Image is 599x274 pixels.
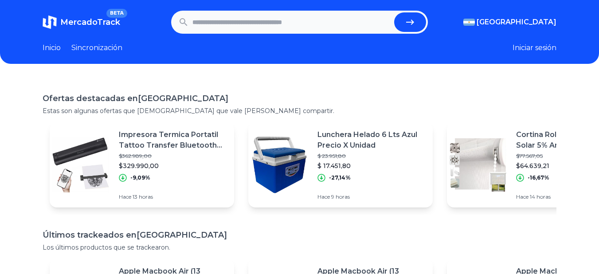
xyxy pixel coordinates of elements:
font: Lunchera Helado 6 Lts Azul Precio X Unidad [317,130,417,149]
font: 9 horas [331,193,350,200]
img: Imagen destacada [248,134,310,196]
font: $77.567,05 [516,153,543,159]
font: Hace [516,193,529,200]
font: $362.989,00 [119,153,152,159]
button: Iniciar sesión [513,43,556,53]
font: $ 17.451,80 [317,162,351,170]
font: [GEOGRAPHIC_DATA] [477,18,556,26]
a: Sincronización [71,43,122,53]
img: MercadoTrack [43,15,57,29]
font: $329.990,00 [119,162,159,170]
font: Iniciar sesión [513,43,556,52]
font: [GEOGRAPHIC_DATA] [138,94,228,103]
a: Imagen destacadaLunchera Helado 6 Lts Azul Precio X Unidad$ 23.951,80$ 17.451,80-27,14%Hace 9 horas [248,122,433,207]
img: Argentina [463,19,475,26]
button: [GEOGRAPHIC_DATA] [463,17,556,27]
font: -27,14% [329,174,351,181]
font: Hace [119,193,131,200]
img: Imagen destacada [50,134,112,196]
font: -16,67% [528,174,549,181]
a: MercadoTrackBETA [43,15,120,29]
font: $ 23.951,80 [317,153,346,159]
font: Ofertas destacadas en [43,94,138,103]
font: 14 horas [530,193,551,200]
font: Estas son algunas ofertas que [DEMOGRAPHIC_DATA] que vale [PERSON_NAME] compartir. [43,107,334,115]
a: Imagen destacadaImpresora Termica Portatil Tattoo Transfer Bluetooth Tatuaje$362.989,00$329.990,0... [50,122,234,207]
font: Impresora Termica Portatil Tattoo Transfer Bluetooth Tatuaje [119,130,222,160]
font: Hace [317,193,330,200]
font: BETA [110,10,124,16]
font: Inicio [43,43,61,52]
font: Los últimos productos que se trackearon. [43,243,170,251]
img: Imagen destacada [447,134,509,196]
font: $64.639,21 [516,162,549,170]
font: Últimos trackeados en [43,230,137,240]
a: Inicio [43,43,61,53]
font: Sincronización [71,43,122,52]
font: -9,09% [130,174,150,181]
font: MercadoTrack [60,17,120,27]
font: [GEOGRAPHIC_DATA] [137,230,227,240]
font: 13 horas [133,193,153,200]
